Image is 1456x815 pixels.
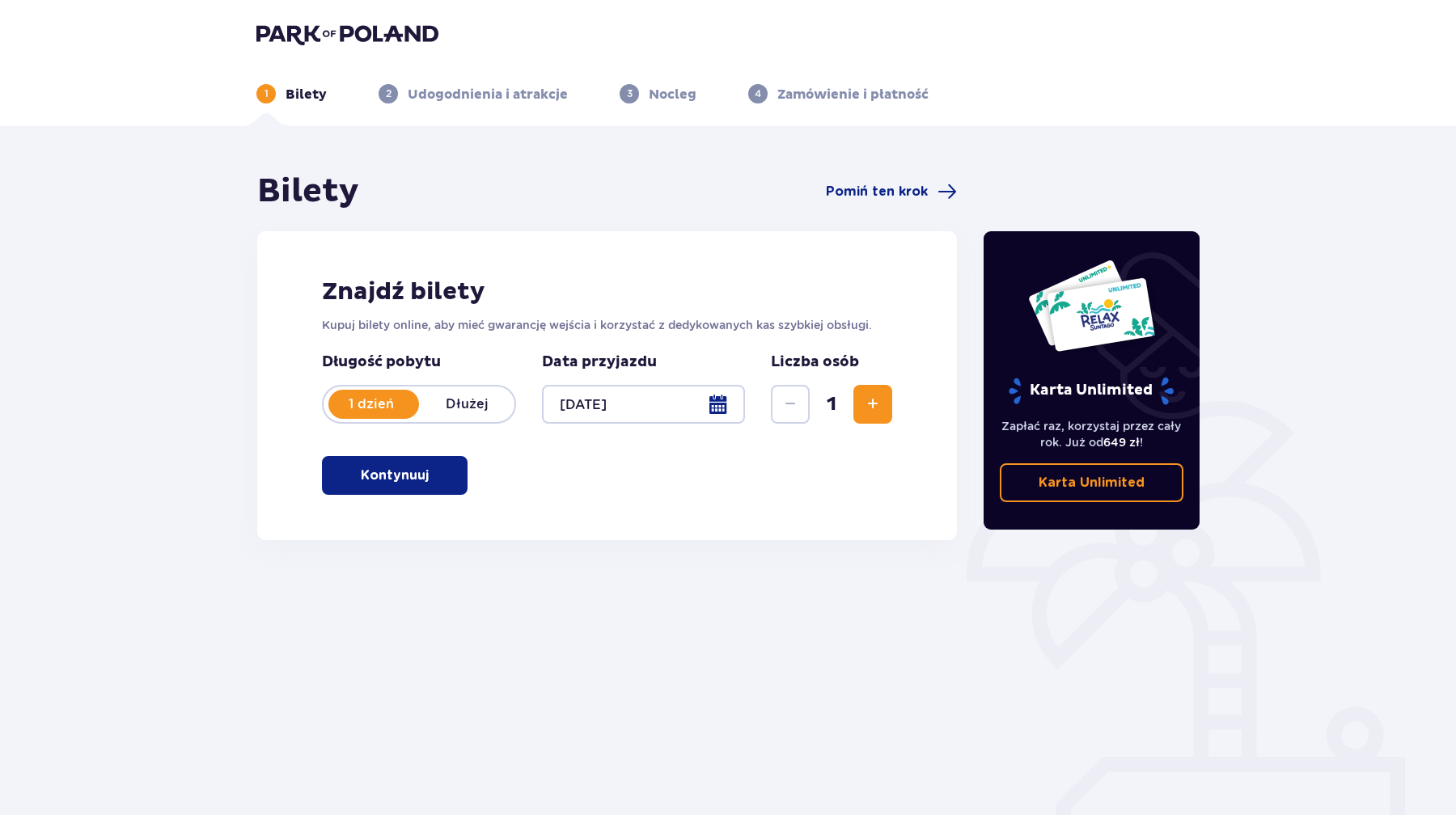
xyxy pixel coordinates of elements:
p: Kontynuuj [361,467,429,484]
span: Pomiń ten krok [826,183,928,201]
h2: Znajdź bilety [322,277,892,307]
p: 4 [755,87,761,101]
p: 3 [627,87,633,101]
p: Dłużej [419,395,514,413]
p: 1 [265,87,269,101]
button: Zmniejsz [771,385,810,424]
p: 1 dzień [324,395,419,413]
p: Kupuj bilety online, aby mieć gwarancję wejścia i korzystać z dedykowanych kas szybkiej obsługi. [322,317,892,333]
div: 2Udogodnienia i atrakcje [379,84,568,103]
p: Udogodnienia i atrakcje [408,86,568,103]
p: Liczba osób [771,353,859,372]
img: Dwie karty całoroczne do Suntago z napisem 'UNLIMITED RELAX', na białym tle z tropikalnymi liśćmi... [1027,259,1156,353]
img: Park of Poland logo [256,23,438,45]
h1: Bilety [257,171,359,212]
p: Data przyjazdu [542,353,657,372]
p: Długość pobytu [322,353,516,372]
p: Karta Unlimited [1039,474,1145,492]
p: Karta Unlimited [1007,377,1175,405]
span: 1 [813,392,850,416]
a: Pomiń ten krok [826,182,957,201]
div: 3Nocleg [620,84,696,103]
span: 649 zł [1103,436,1140,449]
div: 1Bilety [256,84,327,103]
div: 4Zamówienie i płatność [748,84,929,103]
p: Zamówienie i płatność [777,86,929,103]
button: Zwiększ [853,385,892,424]
p: Bilety [286,86,327,103]
a: Karta Unlimited [1000,463,1184,502]
p: Nocleg [649,86,696,103]
button: Kontynuuj [322,456,468,495]
p: 2 [386,87,392,101]
p: Zapłać raz, korzystaj przez cały rok. Już od ! [1000,418,1184,450]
